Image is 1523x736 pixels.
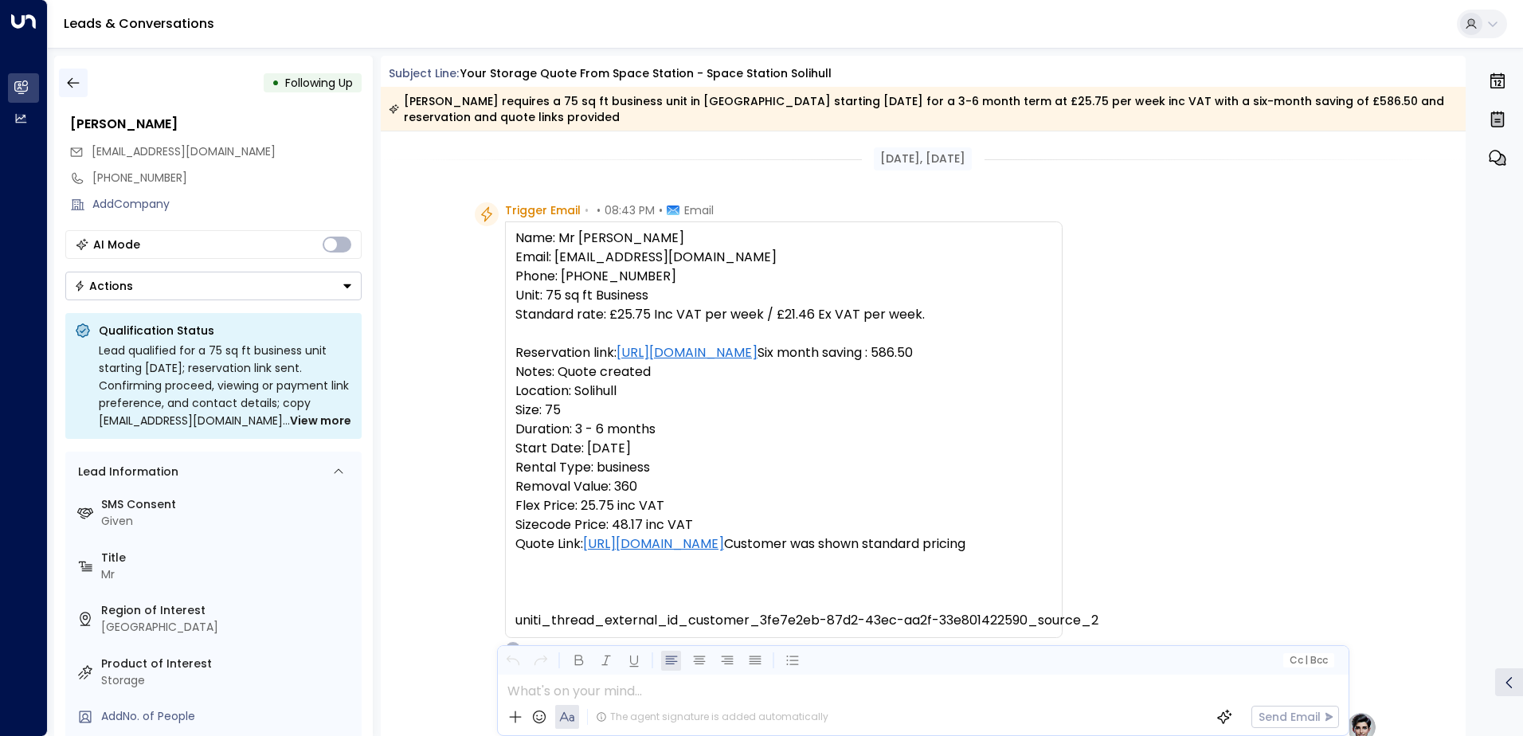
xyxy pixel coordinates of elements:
[874,147,972,170] div: [DATE], [DATE]
[74,279,133,293] div: Actions
[272,69,280,97] div: •
[99,342,352,429] div: Lead qualified for a 75 sq ft business unit starting [DATE]; reservation link sent. Confirming pr...
[101,496,355,513] label: SMS Consent
[1289,655,1327,666] span: Cc Bcc
[101,513,355,530] div: Given
[659,202,663,218] span: •
[92,196,362,213] div: AddCompany
[460,65,832,82] div: Your storage quote from Space Station - Space Station Solihull
[617,343,758,362] a: [URL][DOMAIN_NAME]
[290,412,351,429] span: View more
[92,143,276,159] span: [EMAIL_ADDRESS][DOMAIN_NAME]
[531,651,550,671] button: Redo
[503,651,523,671] button: Undo
[70,115,362,134] div: [PERSON_NAME]
[1282,653,1333,668] button: Cc|Bcc
[515,229,1052,630] pre: Name: Mr [PERSON_NAME] Email: [EMAIL_ADDRESS][DOMAIN_NAME] Phone: [PHONE_NUMBER] Unit: 75 sq ft B...
[93,237,140,253] div: AI Mode
[101,550,355,566] label: Title
[505,202,581,218] span: Trigger Email
[605,202,655,218] span: 08:43 PM
[101,566,355,583] div: Mr
[101,672,355,689] div: Storage
[684,202,714,218] span: Email
[505,641,521,657] div: O
[65,272,362,300] button: Actions
[1305,655,1308,666] span: |
[583,534,724,554] a: [URL][DOMAIN_NAME]
[72,464,178,480] div: Lead Information
[596,710,828,724] div: The agent signature is added automatically
[597,202,601,218] span: •
[65,272,362,300] div: Button group with a nested menu
[99,323,352,339] p: Qualification Status
[101,708,355,725] div: AddNo. of People
[64,14,214,33] a: Leads & Conversations
[101,619,355,636] div: [GEOGRAPHIC_DATA]
[92,143,276,160] span: efarjam@yahoo.com
[92,170,362,186] div: [PHONE_NUMBER]
[389,65,459,81] span: Subject Line:
[585,202,589,218] span: •
[101,656,355,672] label: Product of Interest
[285,75,353,91] span: Following Up
[389,93,1457,125] div: [PERSON_NAME] requires a 75 sq ft business unit in [GEOGRAPHIC_DATA] starting [DATE] for a 3-6 mo...
[101,602,355,619] label: Region of Interest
